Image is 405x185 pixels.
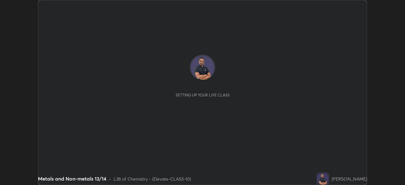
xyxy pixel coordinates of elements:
div: L38 of Chemistry - (Elevate-CLASS-10) [114,176,191,182]
img: d78c896519c440fb8e82f40538a8cf0f.png [316,172,329,185]
div: Setting up your live class [176,93,230,97]
div: • [109,176,111,182]
div: [PERSON_NAME] [332,176,367,182]
div: Metals and Non-metals 13/14 [38,175,106,182]
img: d78c896519c440fb8e82f40538a8cf0f.png [190,55,215,80]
